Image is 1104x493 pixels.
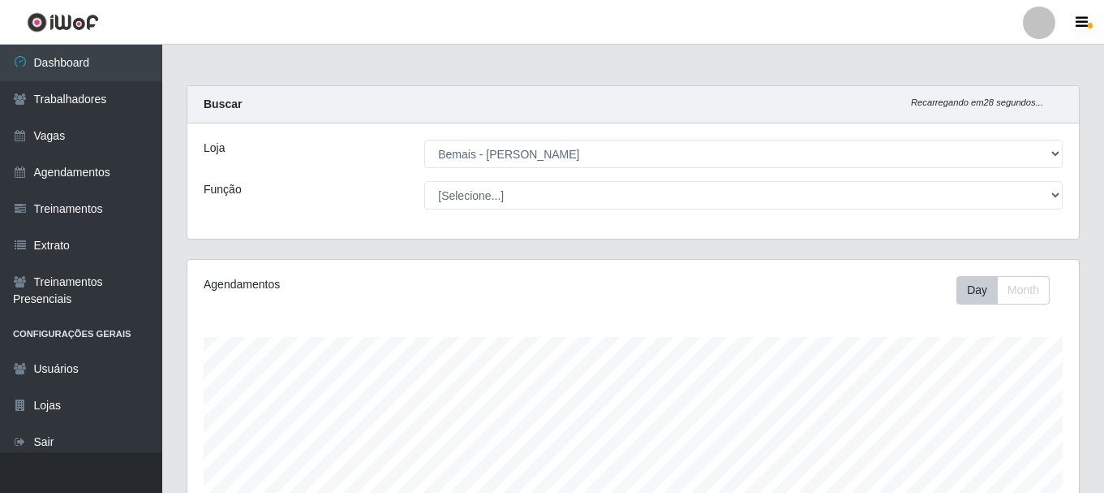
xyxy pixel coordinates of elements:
[204,276,548,293] div: Agendamentos
[956,276,1063,305] div: Toolbar with button groups
[956,276,998,305] button: Day
[204,140,225,157] label: Loja
[204,181,242,198] label: Função
[204,97,242,110] strong: Buscar
[911,97,1043,107] i: Recarregando em 28 segundos...
[27,12,99,32] img: CoreUI Logo
[956,276,1050,305] div: First group
[997,276,1050,305] button: Month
